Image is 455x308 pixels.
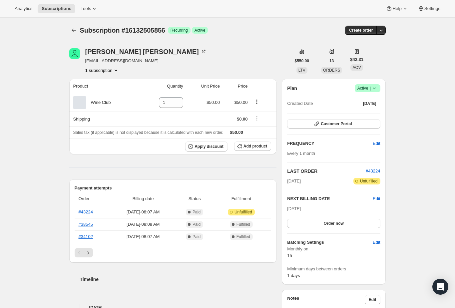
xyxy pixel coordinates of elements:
button: Edit [369,138,384,149]
button: Edit [369,237,384,248]
button: Create order [345,26,377,35]
span: Status [178,195,212,202]
div: Wine Club [86,99,111,106]
h2: NEXT BILLING DATE [287,195,373,202]
h2: FREQUENCY [287,140,373,147]
button: 13 [325,56,338,66]
span: Subscriptions [42,6,71,11]
th: Shipping [69,112,140,126]
span: Subscription #16132505856 [80,27,165,34]
div: [PERSON_NAME] [PERSON_NAME] [85,48,207,55]
span: $550.00 [295,58,309,64]
span: Unfulfilled [234,209,252,215]
th: Product [69,79,140,94]
span: 1 days [287,273,300,278]
span: Unfulfilled [360,178,378,184]
span: Sales tax (if applicable) is not displayed because it is calculated with each new order. [73,130,224,135]
span: $0.00 [237,117,248,122]
span: Paid [193,234,201,239]
span: ORDERS [323,68,340,73]
span: Recurring [171,28,188,33]
button: Subscriptions [69,26,79,35]
button: #43224 [366,168,380,174]
span: $50.00 [207,100,220,105]
button: Order now [287,219,380,228]
span: [DATE] [287,206,301,211]
span: Edit [373,140,380,147]
th: Unit Price [185,79,222,94]
span: Bridget Samuelson [69,48,80,59]
span: Every 1 month [287,151,315,156]
span: $42.31 [350,56,363,63]
button: Analytics [11,4,36,13]
nav: Pagination [75,248,271,257]
span: Active [357,85,378,92]
span: Active [195,28,206,33]
a: #43224 [366,168,380,173]
h2: LAST ORDER [287,168,366,174]
button: Product actions [85,67,119,74]
span: [DATE] [363,101,376,106]
button: Next [84,248,93,257]
button: Shipping actions [251,115,262,122]
a: #38545 [79,222,93,227]
th: Quantity [140,79,185,94]
span: Monthly on [287,246,380,252]
button: Add product [234,142,271,151]
h2: Timeline [80,276,277,283]
span: | [370,86,371,91]
span: 15 [287,253,292,258]
span: Apply discount [195,144,224,149]
div: Open Intercom Messenger [432,279,448,295]
span: Order now [324,221,344,226]
span: Billing date [113,195,174,202]
span: Create order [349,28,373,33]
button: Product actions [251,98,262,106]
a: #34102 [79,234,93,239]
span: Fulfilled [236,234,250,239]
button: Settings [414,4,444,13]
span: Edit [373,239,380,246]
span: Paid [193,222,201,227]
button: Help [382,4,412,13]
button: Edit [373,195,380,202]
span: Tools [81,6,91,11]
h2: Plan [287,85,297,92]
span: Analytics [15,6,32,11]
span: Help [392,6,401,11]
button: Edit [365,295,380,304]
button: Tools [77,4,102,13]
span: [DATE] [287,178,301,184]
span: AOV [352,65,361,70]
button: $550.00 [291,56,313,66]
a: #43224 [79,209,93,214]
span: Add product [243,144,267,149]
span: Paid [193,209,201,215]
span: [DATE] · 08:08 AM [113,221,174,228]
button: Subscriptions [38,4,75,13]
span: Created Date [287,100,313,107]
h6: Batching Settings [287,239,373,246]
span: LTV [298,68,305,73]
span: Fulfilled [236,222,250,227]
button: Customer Portal [287,119,380,129]
h3: Notes [287,295,365,304]
span: [EMAIL_ADDRESS][DOMAIN_NAME] [85,58,207,64]
span: [DATE] · 08:07 AM [113,209,174,215]
span: $50.00 [234,100,248,105]
button: Apply discount [185,142,227,152]
th: Price [222,79,249,94]
span: Customer Portal [321,121,352,127]
span: Settings [424,6,440,11]
h2: Payment attempts [75,185,271,191]
span: Minimum days between orders [287,266,380,272]
span: [DATE] · 08:07 AM [113,233,174,240]
span: $50.00 [230,130,243,135]
span: Edit [369,297,376,302]
span: Fulfillment [215,195,267,202]
button: [DATE] [359,99,380,108]
th: Order [75,191,111,206]
span: 13 [329,58,334,64]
